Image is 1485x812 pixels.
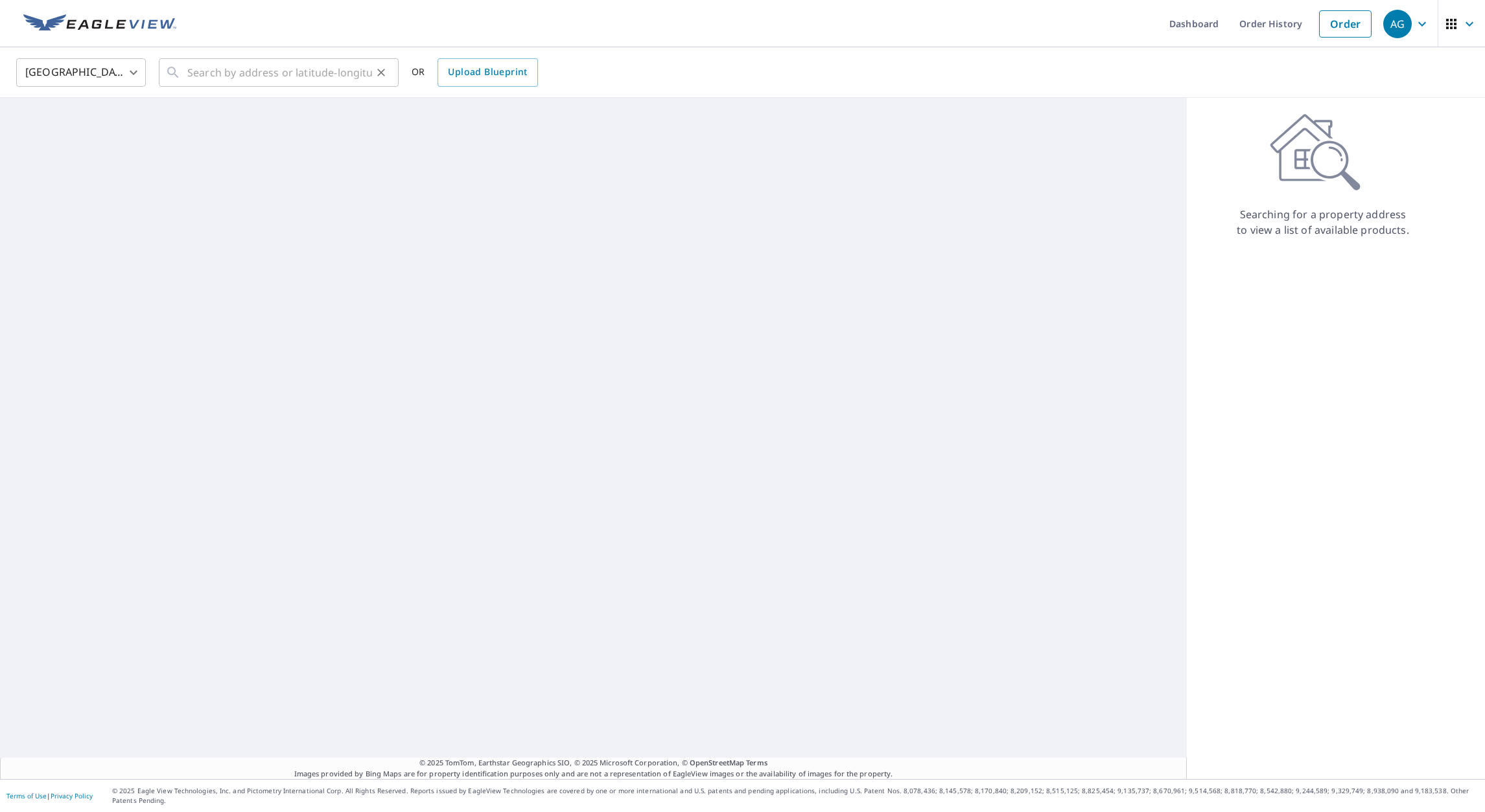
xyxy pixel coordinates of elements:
button: Clear [372,63,390,82]
a: Upload Blueprint [438,58,537,87]
p: | [6,792,93,800]
span: Upload Blueprint [448,64,527,80]
img: EV Logo [23,14,176,34]
div: AG [1383,10,1412,38]
input: Search by address or latitude-longitude [187,54,372,91]
span: © 2025 TomTom, Earthstar Geographics SIO, © 2025 Microsoft Corporation, © [419,758,767,769]
a: Terms [746,758,767,767]
a: OpenStreetMap [690,758,744,767]
div: [GEOGRAPHIC_DATA] [16,54,146,91]
a: Order [1319,10,1372,38]
p: Searching for a property address to view a list of available products. [1236,207,1410,238]
p: © 2025 Eagle View Technologies, Inc. and Pictometry International Corp. All Rights Reserved. Repo... [112,786,1479,806]
a: Privacy Policy [51,791,93,800]
a: Terms of Use [6,791,47,800]
div: OR [412,58,538,87]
